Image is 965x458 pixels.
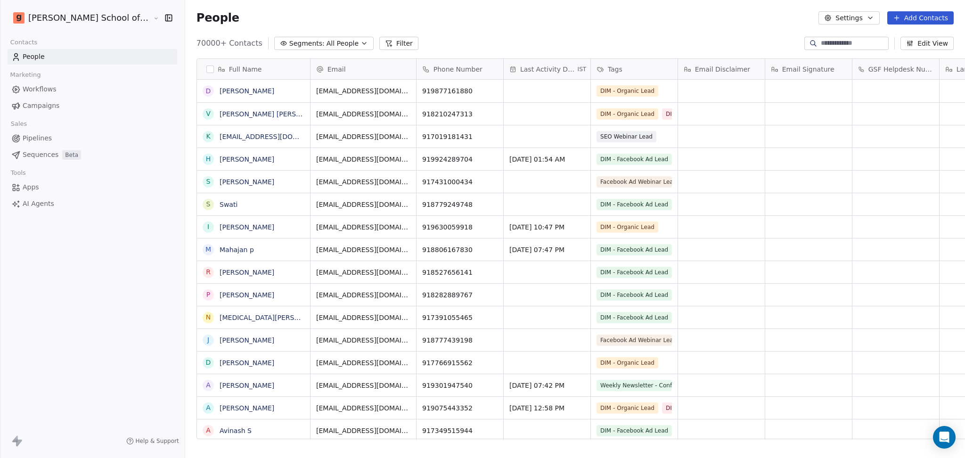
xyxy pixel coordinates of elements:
div: Email Disclaimer [678,59,765,79]
a: AI Agents [8,196,177,212]
span: [EMAIL_ADDRESS][DOMAIN_NAME] [316,86,410,96]
span: 918779249748 [422,200,498,209]
span: Email Disclaimer [695,65,750,74]
button: Settings [818,11,879,25]
div: Tags [591,59,678,79]
a: SequencesBeta [8,147,177,163]
div: Email Signature [765,59,852,79]
span: [PERSON_NAME] School of Finance LLP [28,12,151,24]
span: DIM - Organic Lead [597,221,658,233]
img: Goela%20School%20Logos%20(4).png [13,12,25,24]
div: M [205,245,211,254]
span: 70000+ Contacts [196,38,262,49]
span: [EMAIL_ADDRESS][DOMAIN_NAME] [316,268,410,277]
span: 918806167830 [422,245,498,254]
span: [EMAIL_ADDRESS][DOMAIN_NAME] [316,177,410,187]
div: J [207,335,209,345]
span: 919924289704 [422,155,498,164]
span: [EMAIL_ADDRESS][DOMAIN_NAME] [316,132,410,141]
span: DIM - Facebook Ad Lead [597,312,672,323]
a: [PERSON_NAME] [220,336,274,344]
span: 919877161880 [422,86,498,96]
a: [PERSON_NAME] [220,87,274,95]
span: Email [327,65,346,74]
span: 918282889767 [422,290,498,300]
span: [EMAIL_ADDRESS][DOMAIN_NAME] [316,155,410,164]
a: [PERSON_NAME] [220,155,274,163]
span: Facebook Ad Webinar Lead [597,176,672,188]
span: Full Name [229,65,262,74]
span: 919630059918 [422,222,498,232]
div: D [205,358,211,368]
span: 917391055465 [422,313,498,322]
div: N [206,312,211,322]
button: Edit View [900,37,954,50]
span: 917431000434 [422,177,498,187]
span: [DATE] 10:47 PM [509,222,585,232]
span: [EMAIL_ADDRESS][DOMAIN_NAME] [316,313,410,322]
div: A [206,380,211,390]
a: [PERSON_NAME] [220,291,274,299]
div: grid [197,80,311,440]
span: [DATE] 12:58 PM [509,403,585,413]
span: [EMAIL_ADDRESS][DOMAIN_NAME] [316,200,410,209]
span: [EMAIL_ADDRESS][DOMAIN_NAME] [316,222,410,232]
span: [DATE] 07:42 PM [509,381,585,390]
span: Apps [23,182,39,192]
a: Apps [8,180,177,195]
span: Facebook Ad Webinar Lead [597,335,672,346]
div: I [207,222,209,232]
div: H [206,154,211,164]
a: [PERSON_NAME] [220,382,274,389]
span: Email Signature [782,65,834,74]
div: D [205,86,211,96]
span: 919075443352 [422,403,498,413]
div: Open Intercom Messenger [933,426,956,449]
span: DIM - Facebook Ad Lead [597,267,672,278]
a: Avinash S [220,427,252,434]
div: GSF Helpdesk Number [852,59,939,79]
div: k [206,131,210,141]
a: Mahajan p [220,246,254,254]
span: Tags [608,65,622,74]
span: People [196,11,239,25]
span: 917766915562 [422,358,498,368]
span: All People [327,39,359,49]
a: Campaigns [8,98,177,114]
span: [EMAIL_ADDRESS][DOMAIN_NAME] [316,109,410,119]
span: 919301947540 [422,381,498,390]
span: Sequences [23,150,58,160]
a: Swati [220,201,237,208]
span: [DATE] 01:54 AM [509,155,585,164]
span: DIM - Facebook Ad Lead [597,199,672,210]
a: [PERSON_NAME] [220,359,274,367]
span: 917349515944 [422,426,498,435]
span: 918527656141 [422,268,498,277]
span: SEO Webinar Lead [597,131,656,142]
span: [EMAIL_ADDRESS][DOMAIN_NAME] [316,381,410,390]
span: [EMAIL_ADDRESS][DOMAIN_NAME] [316,335,410,345]
span: IST [578,65,587,73]
span: Tools [7,166,30,180]
span: Last Activity Date [520,65,576,74]
span: DIM - Facebook Ad Lead [597,244,672,255]
span: DIM - Organic Lead [597,357,658,368]
span: AI Agents [23,199,54,209]
span: Weekly Newsletter - Confirmed [597,380,672,391]
span: Phone Number [433,65,482,74]
div: R [206,267,211,277]
span: People [23,52,45,62]
a: [PERSON_NAME] [PERSON_NAME] [220,110,331,118]
span: [EMAIL_ADDRESS][DOMAIN_NAME] [316,426,410,435]
span: DIM - Facebook Ad Lead [597,289,672,301]
span: GSF Helpdesk Number [868,65,933,74]
span: [EMAIL_ADDRESS][DOMAIN_NAME] [316,358,410,368]
span: DIM - Facebook Ad Lead [597,425,672,436]
span: 918777439198 [422,335,498,345]
span: DIM - Lifetime recording [662,402,737,414]
button: Filter [379,37,418,50]
a: [PERSON_NAME] [220,178,274,186]
span: [EMAIL_ADDRESS][DOMAIN_NAME] [316,403,410,413]
span: [EMAIL_ADDRESS][DOMAIN_NAME] [316,290,410,300]
a: [EMAIL_ADDRESS][DOMAIN_NAME] [220,133,335,140]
